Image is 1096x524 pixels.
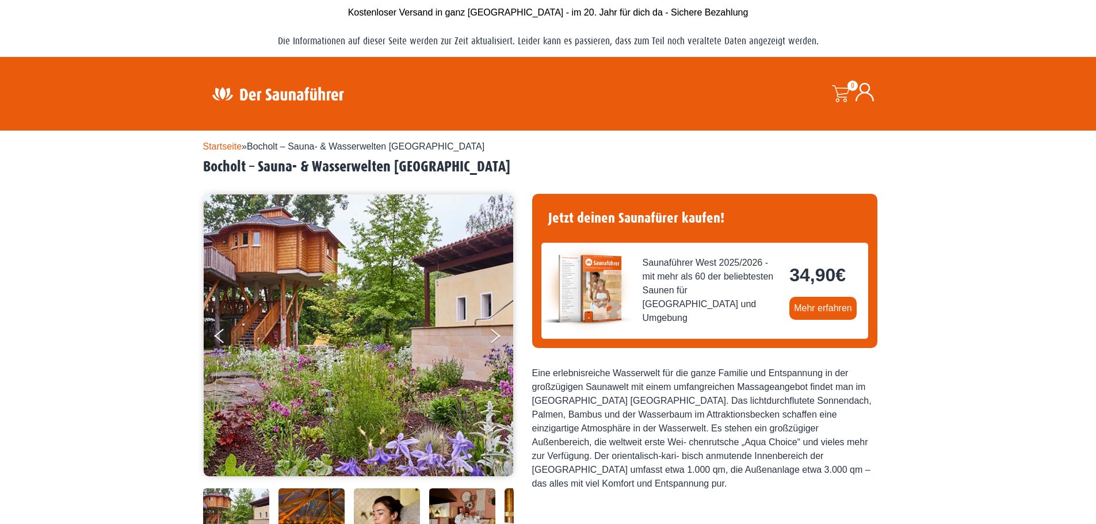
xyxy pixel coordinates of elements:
button: Next [488,324,517,353]
span: Saunaführer West 2025/2026 - mit mehr als 60 der beliebtesten Saunen für [GEOGRAPHIC_DATA] und Um... [643,256,781,325]
p: Die Informationen auf dieser Seite werden zur Zeit aktualisiert. Leider kann es passieren, dass z... [203,31,893,51]
span: 0 [847,81,858,91]
a: Startseite [203,141,242,151]
h4: Jetzt deinen Saunafürer kaufen! [541,203,868,234]
a: Mehr erfahren [789,297,857,320]
img: der-saunafuehrer-2025-west.jpg [541,243,633,335]
div: Eine erlebnisreiche Wasserwelt für die ganze Familie und Entspannung in der großzügigen Saunawelt... [532,366,877,491]
span: Kostenloser Versand in ganz [GEOGRAPHIC_DATA] - im 20. Jahr für dich da - Sichere Bezahlung [348,7,749,17]
span: Bocholt – Sauna- & Wasserwelten [GEOGRAPHIC_DATA] [247,141,484,151]
h2: Bocholt – Sauna- & Wasserwelten [GEOGRAPHIC_DATA] [203,158,893,176]
span: € [835,265,846,285]
bdi: 34,90 [789,265,846,285]
button: Previous [215,324,243,353]
span: » [203,141,485,151]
